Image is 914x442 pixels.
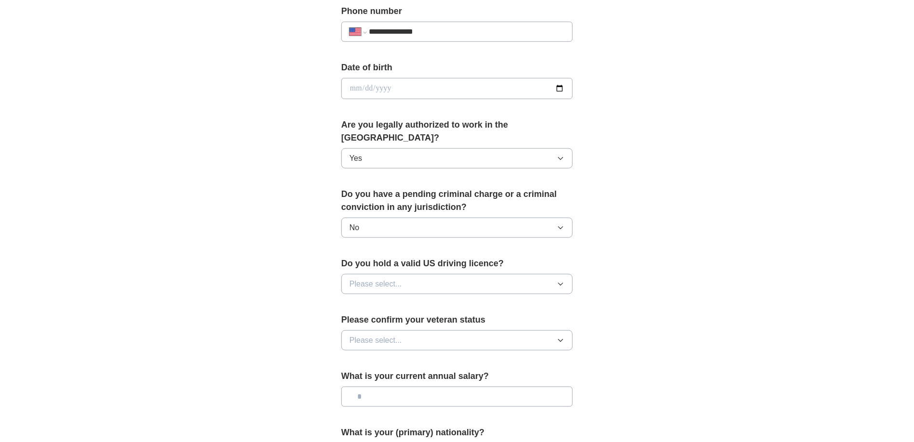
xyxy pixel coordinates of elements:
button: Please select... [341,330,573,351]
label: Are you legally authorized to work in the [GEOGRAPHIC_DATA]? [341,118,573,144]
label: Do you hold a valid US driving licence? [341,257,573,270]
span: No [349,222,359,234]
label: Date of birth [341,61,573,74]
button: No [341,218,573,238]
label: Phone number [341,5,573,18]
button: Please select... [341,274,573,294]
label: Do you have a pending criminal charge or a criminal conviction in any jurisdiction? [341,188,573,214]
button: Yes [341,148,573,169]
label: What is your (primary) nationality? [341,426,573,439]
span: Yes [349,153,362,164]
label: What is your current annual salary? [341,370,573,383]
span: Please select... [349,278,402,290]
label: Please confirm your veteran status [341,313,573,326]
span: Please select... [349,335,402,346]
